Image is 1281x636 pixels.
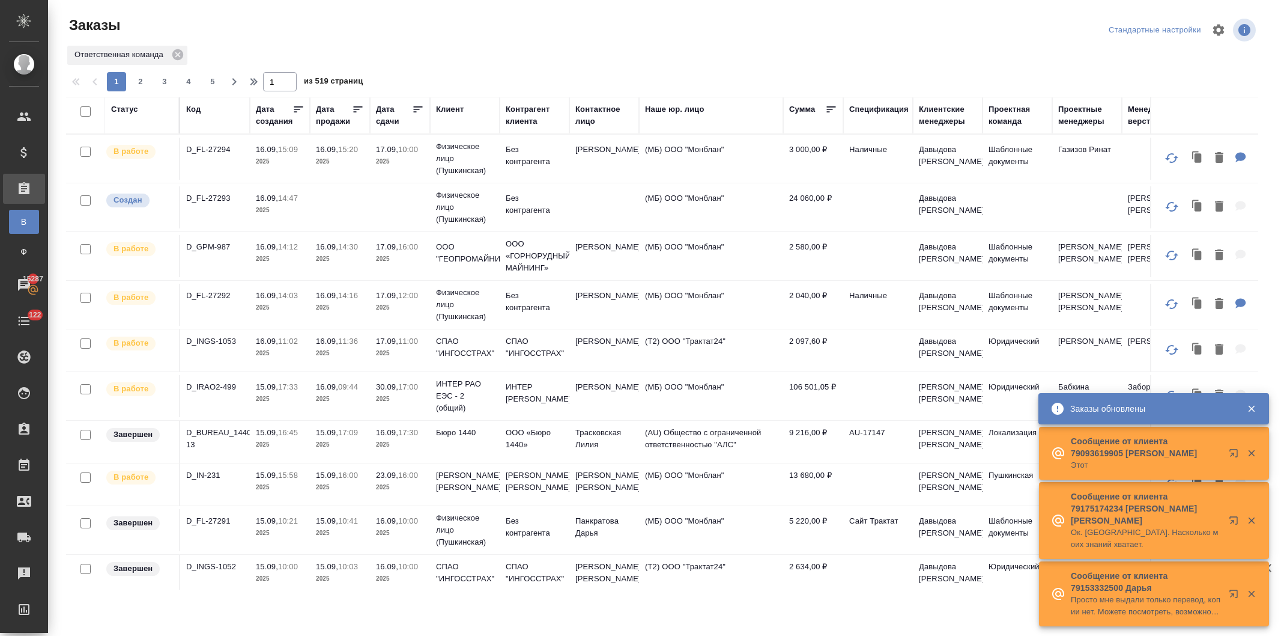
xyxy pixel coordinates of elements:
p: 12:00 [398,291,418,300]
p: 10:41 [338,516,358,525]
div: Выставляет ПМ после принятия заказа от КМа [105,335,173,352]
p: Ответственная команда [74,49,168,61]
p: Заборова [PERSON_NAME] [1128,381,1186,405]
p: 2025 [256,302,304,314]
span: 4 [179,76,198,88]
td: AU-17147 [843,421,913,463]
p: 14:16 [338,291,358,300]
td: (МБ) ООО "Монблан" [639,463,783,506]
p: [PERSON_NAME] [1128,335,1186,347]
p: 2025 [376,253,424,265]
td: [PERSON_NAME] [PERSON_NAME] [913,463,983,506]
p: [PERSON_NAME] [PERSON_NAME] [1128,192,1186,216]
p: 10:00 [398,145,418,154]
p: 10:00 [398,516,418,525]
td: Шаблонные документы [983,284,1052,326]
a: 122 [3,306,45,336]
td: Газизов Ринат [1052,138,1122,180]
td: Наличные [843,138,913,180]
p: 17.09, [376,242,398,251]
p: 15.09, [316,516,338,525]
p: Этот [1071,459,1221,471]
td: 2 040,00 ₽ [783,284,843,326]
span: В [15,216,33,228]
p: [PERSON_NAME] [PERSON_NAME] [506,469,563,494]
p: Сообщение от клиента 79175174234 [PERSON_NAME] [PERSON_NAME] [1071,491,1221,527]
button: Открыть в новой вкладке [1222,509,1250,537]
span: 15287 [16,273,50,285]
p: 2025 [376,482,424,494]
p: 10:00 [278,562,298,571]
div: Заказы обновлены [1070,403,1229,415]
p: 15:58 [278,471,298,480]
p: В работе [114,292,148,304]
p: 2025 [316,439,364,451]
p: 2025 [256,156,304,168]
td: [PERSON_NAME] [PERSON_NAME] [913,421,983,463]
td: [PERSON_NAME] [PERSON_NAME] [569,463,639,506]
div: Проектная команда [989,103,1046,127]
p: 2025 [376,347,424,359]
p: 10:03 [338,562,358,571]
button: Клонировать [1186,243,1209,268]
button: Открыть в новой вкладке [1222,441,1250,470]
span: из 519 страниц [304,74,363,91]
div: Выставляет ПМ после принятия заказа от КМа [105,469,173,486]
div: Дата сдачи [376,103,412,127]
p: 14:30 [338,242,358,251]
p: СПАО "ИНГОССТРАХ" [506,335,563,359]
div: Выставляет ПМ после принятия заказа от КМа [105,290,173,306]
p: 16.09, [376,516,398,525]
button: 3 [155,72,174,91]
p: 11:02 [278,337,298,346]
td: (МБ) ООО "Монблан" [639,235,783,277]
td: 5 220,00 ₽ [783,509,843,551]
td: [PERSON_NAME] [PERSON_NAME] [569,555,639,597]
p: D_IRAO2-499 [186,381,244,393]
p: 16.09, [256,291,278,300]
p: 16.09, [256,337,278,346]
td: (МБ) ООО "Монблан" [639,375,783,417]
div: Клиент [436,103,464,115]
p: Физическое лицо (Пушкинская) [436,141,494,177]
td: [PERSON_NAME] [569,235,639,277]
td: Локализация [983,421,1052,463]
p: D_FL-27291 [186,515,244,527]
div: Код [186,103,201,115]
div: Менеджеры верстки [1128,103,1186,127]
span: Посмотреть информацию [1233,19,1258,41]
td: Давыдова [PERSON_NAME] [913,138,983,180]
p: 16.09, [316,337,338,346]
p: Физическое лицо (Пушкинская) [436,512,494,548]
div: Проектные менеджеры [1058,103,1116,127]
td: [PERSON_NAME] [PERSON_NAME] [913,375,983,417]
a: Ф [9,240,39,264]
td: Шаблонные документы [983,509,1052,551]
span: Ф [15,246,33,258]
p: 30.09, [376,382,398,391]
p: В работе [114,145,148,157]
p: 2025 [256,393,304,405]
p: 2025 [376,527,424,539]
td: 24 060,00 ₽ [783,186,843,228]
td: Наличные [843,284,913,326]
p: 2025 [256,204,304,216]
td: [PERSON_NAME] [569,284,639,326]
p: D_INGS-1053 [186,335,244,347]
p: 16.09, [376,428,398,437]
p: 10:21 [278,516,298,525]
td: Пушкинская [983,463,1052,506]
button: Удалить [1209,292,1229,317]
p: D_FL-27294 [186,144,244,156]
div: Выставляется автоматически при создании заказа [105,192,173,209]
p: 2025 [256,347,304,359]
p: [PERSON_NAME] [PERSON_NAME] [1128,241,1186,265]
p: ИНТЕР [PERSON_NAME] [506,381,563,405]
button: Обновить [1157,290,1186,319]
p: В работе [114,337,148,349]
span: Заказы [66,16,120,35]
td: Бабкина [PERSON_NAME] [1052,375,1122,417]
p: 2025 [256,482,304,494]
button: Удалить [1209,146,1229,171]
p: 15.09, [256,382,278,391]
